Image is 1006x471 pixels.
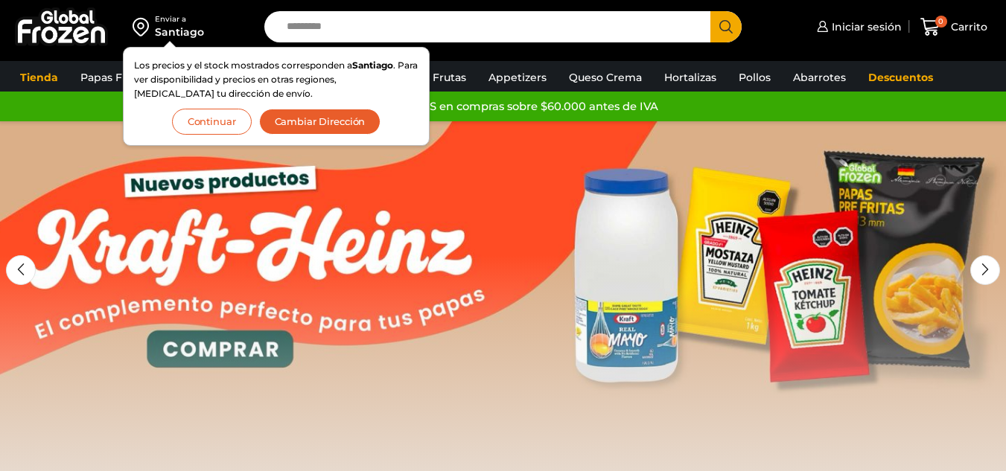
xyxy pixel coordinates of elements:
p: Los precios y el stock mostrados corresponden a . Para ver disponibilidad y precios en otras regi... [134,58,418,101]
a: Abarrotes [786,63,853,92]
a: Queso Crema [561,63,649,92]
span: Carrito [947,19,987,34]
a: Descuentos [861,63,940,92]
a: Iniciar sesión [813,12,902,42]
button: Continuar [172,109,252,135]
button: Search button [710,11,742,42]
a: Pollos [731,63,778,92]
button: Cambiar Dirección [259,109,381,135]
a: Appetizers [481,63,554,92]
img: address-field-icon.svg [133,14,155,39]
strong: Santiago [352,60,393,71]
span: Iniciar sesión [828,19,902,34]
a: 0 Carrito [917,10,991,45]
div: Enviar a [155,14,204,25]
a: Papas Fritas [73,63,153,92]
a: Hortalizas [657,63,724,92]
div: Santiago [155,25,204,39]
a: Tienda [13,63,66,92]
span: 0 [935,16,947,28]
